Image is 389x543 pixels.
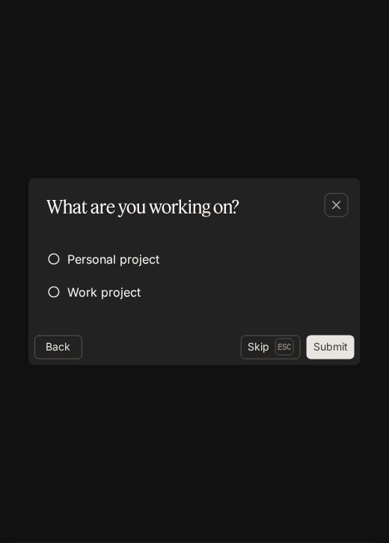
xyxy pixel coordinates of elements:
button: SkipEsc [241,336,301,360]
p: Esc [275,339,294,355]
button: Submit [307,336,355,360]
p: What are you working on? [46,193,239,220]
button: Back [34,336,82,360]
span: Personal project [67,250,159,268]
span: Work project [67,283,141,301]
